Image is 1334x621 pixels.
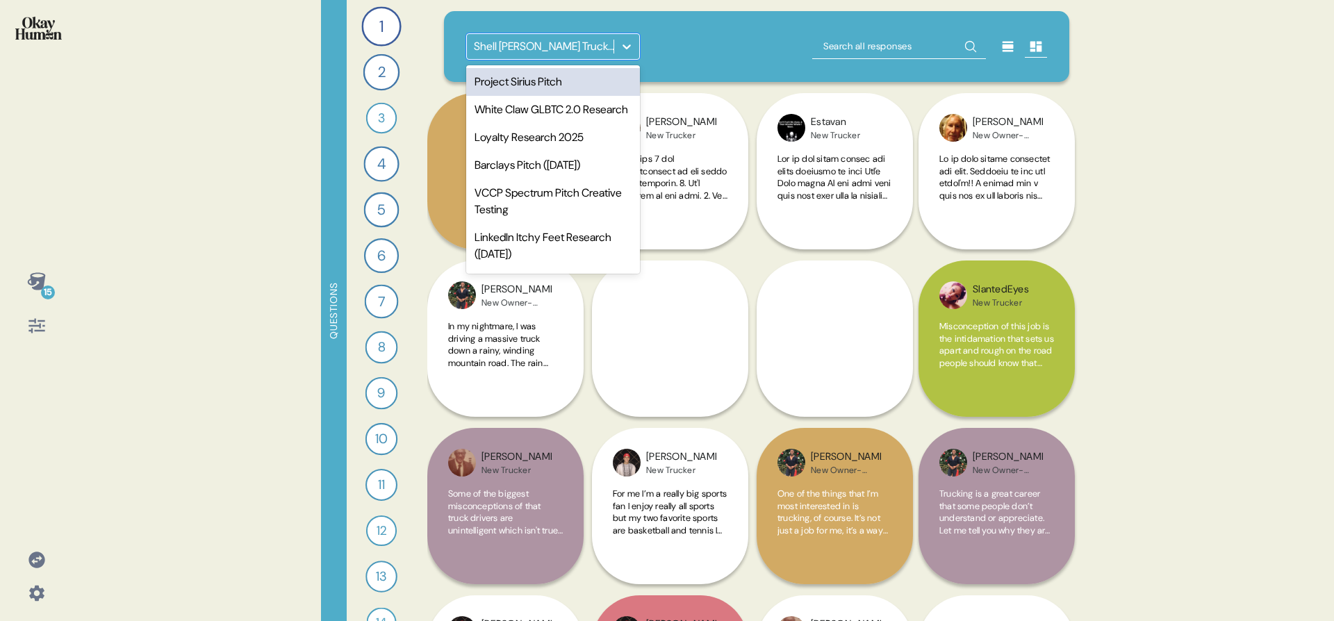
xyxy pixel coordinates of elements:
div: Project Sirius Pitch [466,68,640,96]
div: Shell [PERSON_NAME] Truckers Research [474,38,615,55]
div: 11 [365,469,397,501]
div: 8 [365,331,398,364]
img: profilepic_6419625861420333.jpg [777,114,805,142]
div: [PERSON_NAME] [481,282,552,297]
div: 10 [365,423,397,455]
img: profilepic_6745147788841355.jpg [939,114,967,142]
div: New Owner-Operator [811,465,881,476]
div: VCCP Spectrum Pitch Creative Testing [466,179,640,224]
div: New Trucker [646,130,716,141]
div: [PERSON_NAME] [973,115,1043,130]
div: 7 [365,285,399,319]
div: LinkedIn Itchy Feet Research ([DATE]) [466,224,640,268]
div: 9 [365,377,398,410]
div: 12 [366,515,397,546]
div: New Trucker [973,297,1029,308]
div: New Owner-Operator [973,130,1043,141]
div: 1 [361,6,401,46]
div: Loyalty Research 2025 [466,124,640,151]
div: SlantedEyes [973,282,1029,297]
div: [PERSON_NAME] [811,449,881,465]
div: 4 [363,146,399,181]
img: profilepic_6580702128709085.jpg [448,449,476,477]
div: 5 [364,192,400,228]
div: [PERSON_NAME] [481,449,552,465]
div: New Trucker [646,465,716,476]
div: Estavan [811,115,860,130]
img: profilepic_6607632739316811.jpg [613,449,641,477]
div: 3 [366,103,397,133]
div: Spectrum Pitch - Tech Titans Supplement ([DATE]) [466,268,640,313]
div: [PERSON_NAME] [646,115,716,130]
div: 15 [41,285,55,299]
div: New Trucker [481,465,552,476]
div: New Trucker [811,130,860,141]
div: 2 [363,54,400,91]
div: New Owner-Operator [973,465,1043,476]
div: 13 [365,561,397,593]
div: White Claw GLBTC 2.0 Research [466,96,640,124]
img: profilepic_9711243272284004.jpg [448,281,476,309]
img: profilepic_9711243272284004.jpg [939,449,967,477]
input: Search all responses [812,34,986,59]
div: [PERSON_NAME] [973,449,1043,465]
div: 6 [364,238,399,273]
div: Barclays Pitch ([DATE]) [466,151,640,179]
img: okayhuman.3b1b6348.png [15,17,62,40]
div: [PERSON_NAME] [646,449,716,465]
div: New Owner-Operator [481,297,552,308]
img: profilepic_6371446516225301.jpg [939,281,967,309]
img: profilepic_9711243272284004.jpg [777,449,805,477]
